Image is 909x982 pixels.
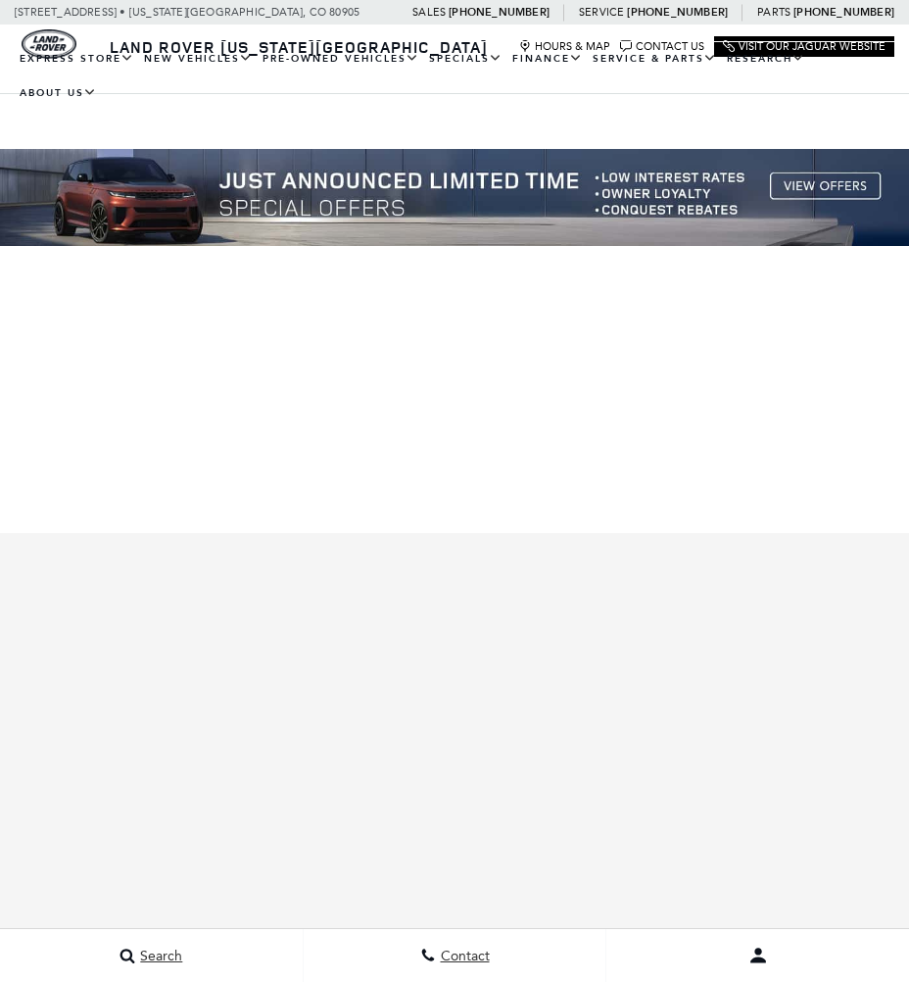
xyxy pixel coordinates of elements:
[507,42,588,76] a: Finance
[110,36,488,58] span: Land Rover [US_STATE][GEOGRAPHIC_DATA]
[627,5,728,20] a: [PHONE_NUMBER]
[15,6,359,19] a: [STREET_ADDRESS] • [US_STATE][GEOGRAPHIC_DATA], CO 80905
[793,5,894,20] a: [PHONE_NUMBER]
[258,42,424,76] a: Pre-Owned Vehicles
[519,40,610,53] a: Hours & Map
[15,42,894,111] nav: Main Navigation
[424,42,507,76] a: Specials
[15,42,139,76] a: EXPRESS STORE
[449,5,550,20] a: [PHONE_NUMBER]
[722,42,810,76] a: Research
[723,40,885,53] a: Visit Our Jaguar Website
[436,948,490,964] span: Contact
[98,36,500,58] a: Land Rover [US_STATE][GEOGRAPHIC_DATA]
[15,76,102,111] a: About Us
[606,931,909,980] button: user-profile-menu
[135,948,182,964] span: Search
[620,40,704,53] a: Contact Us
[139,42,258,76] a: New Vehicles
[588,42,722,76] a: Service & Parts
[22,29,76,59] img: Land Rover
[22,29,76,59] a: land-rover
